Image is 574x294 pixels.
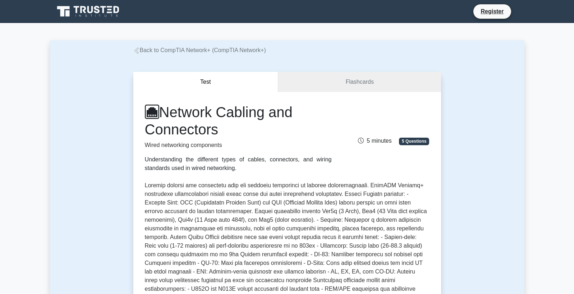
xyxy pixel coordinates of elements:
[145,104,332,138] h1: Network Cabling and Connectors
[278,72,441,92] a: Flashcards
[133,47,266,53] a: Back to CompTIA Network+ (CompTIA Network+)
[358,138,391,144] span: 5 minutes
[133,72,279,92] button: Test
[145,155,332,173] div: Understanding the different types of cables, connectors, and wiring standards used in wired netwo...
[145,141,332,150] p: Wired networking components
[476,7,508,16] a: Register
[399,138,429,145] span: 5 Questions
